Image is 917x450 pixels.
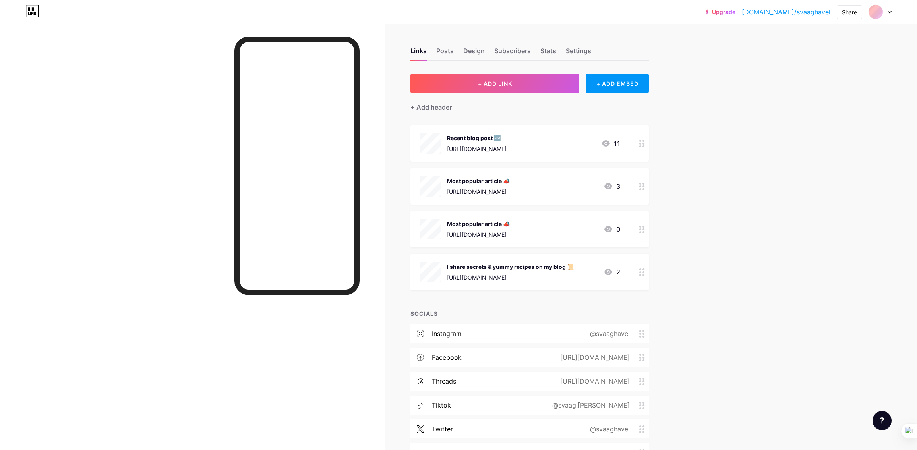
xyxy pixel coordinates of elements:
[432,377,456,386] div: threads
[447,273,574,282] div: [URL][DOMAIN_NAME]
[447,220,510,228] div: Most popular article 📣
[447,134,507,142] div: Recent blog post 🆕
[742,7,830,17] a: [DOMAIN_NAME]/svaaghavel
[494,46,531,60] div: Subscribers
[447,230,510,239] div: [URL][DOMAIN_NAME]
[410,46,427,60] div: Links
[577,329,639,338] div: @svaaghavel
[842,8,857,16] div: Share
[447,177,510,185] div: Most popular article 📣
[447,145,507,153] div: [URL][DOMAIN_NAME]
[604,267,620,277] div: 2
[447,187,510,196] div: [URL][DOMAIN_NAME]
[410,74,579,93] button: + ADD LINK
[432,400,451,410] div: tiktok
[566,46,591,60] div: Settings
[463,46,485,60] div: Design
[540,46,556,60] div: Stats
[601,139,620,148] div: 11
[432,424,453,434] div: twitter
[436,46,454,60] div: Posts
[540,400,639,410] div: @svaag.[PERSON_NAME]
[604,182,620,191] div: 3
[447,263,574,271] div: I share secrets & yummy recipes on my blog 📜
[577,424,639,434] div: @svaaghavel
[604,224,620,234] div: 0
[432,353,462,362] div: facebook
[432,329,462,338] div: instagram
[586,74,649,93] div: + ADD EMBED
[410,309,649,318] div: SOCIALS
[547,377,639,386] div: [URL][DOMAIN_NAME]
[705,9,735,15] a: Upgrade
[547,353,639,362] div: [URL][DOMAIN_NAME]
[478,80,512,87] span: + ADD LINK
[410,102,452,112] div: + Add header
